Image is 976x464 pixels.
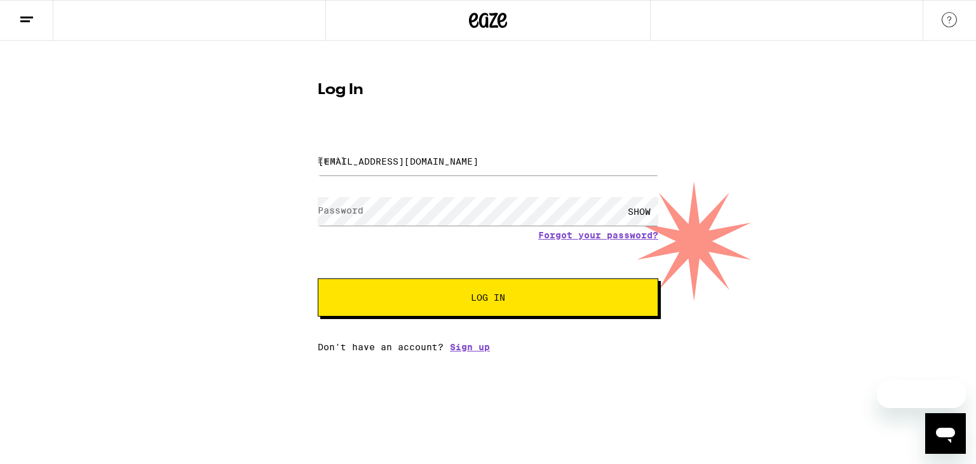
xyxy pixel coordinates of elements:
[620,197,658,226] div: SHOW
[318,205,363,215] label: Password
[450,342,490,352] a: Sign up
[318,342,658,352] div: Don't have an account?
[318,147,658,175] input: Email
[318,278,658,317] button: Log In
[471,293,505,302] span: Log In
[925,413,966,454] iframe: Button to launch messaging window
[877,380,966,408] iframe: Message from company
[318,155,346,165] label: Email
[538,230,658,240] a: Forgot your password?
[318,83,658,98] h1: Log In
